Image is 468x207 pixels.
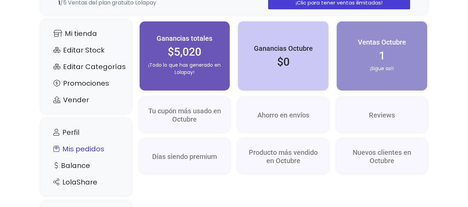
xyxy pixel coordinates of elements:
a: Promociones [48,77,124,90]
a: LolaShare [48,176,124,189]
a: Vender [48,93,124,106]
h5: Tu cupón más usado en Octubre [147,107,223,123]
a: Balance [48,159,124,172]
p: ¡Todo lo que has generado en Lolapay! [147,62,223,76]
a: Mis pedidos [48,142,124,156]
a: Editar Categorías [48,60,124,73]
h2: $0 [245,55,321,68]
a: Perfil [48,126,124,139]
h5: Producto más vendido en Octubre [245,148,321,165]
h5: Ganancias Octubre [245,44,321,53]
h5: Reviews [344,111,420,119]
h5: Días siendo premium [147,152,223,161]
h5: Ahorro en envíos [245,111,321,119]
h2: 1 [344,49,420,62]
a: Editar Stock [48,44,124,57]
a: Mi tienda [48,27,124,40]
h5: Ganancias totales [147,34,223,43]
h5: Nuevos clientes en Octubre [344,148,420,165]
h5: Ventas Octubre [344,38,420,46]
p: ¡Sigue así! [344,65,420,72]
h2: $5,020 [147,45,223,58]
